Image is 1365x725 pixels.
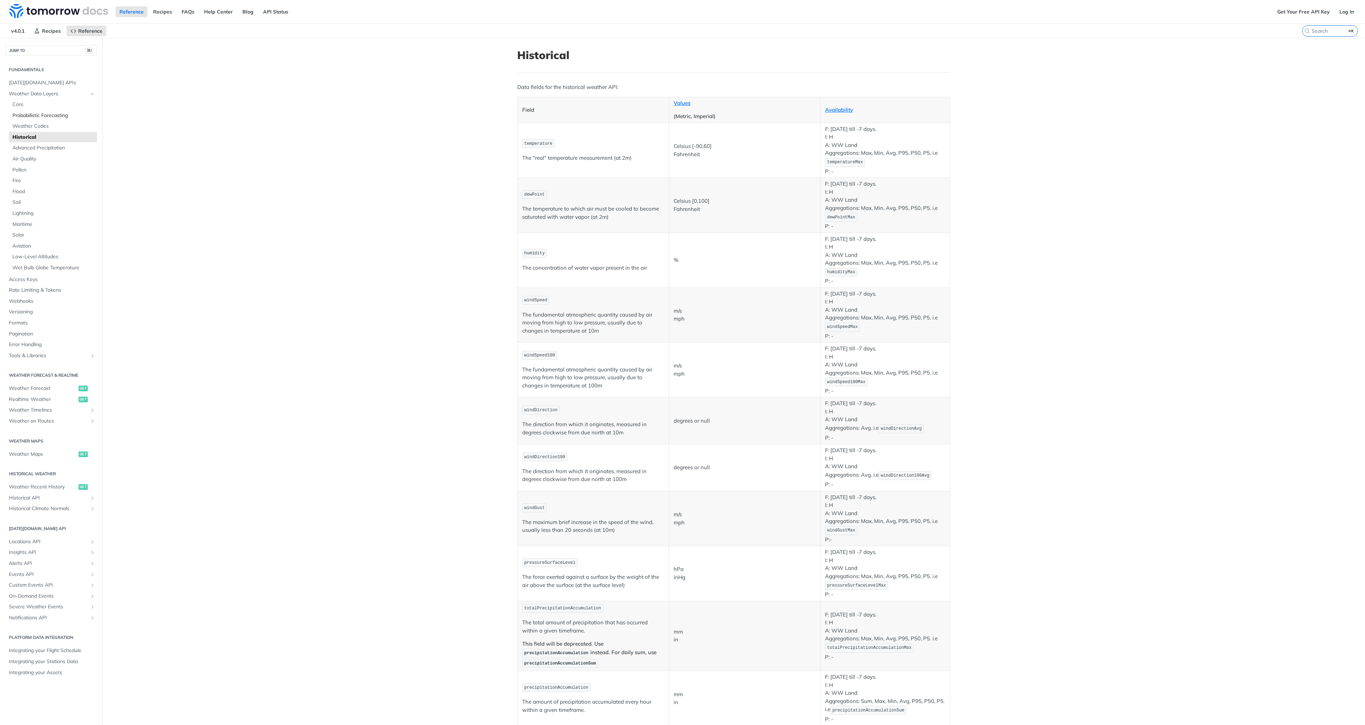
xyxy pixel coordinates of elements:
[825,106,853,113] a: Availability
[825,446,945,489] p: F: [DATE] till -7 days. I: H A: WW Land Aggregations: Avg. i.e P: -
[674,690,815,707] p: mm in
[12,123,95,130] span: Weather Codes
[79,386,88,391] span: get
[9,308,95,316] span: Versioning
[522,106,664,114] p: Field
[9,197,97,208] a: Soil
[524,661,596,666] span: precipitationAccumulationSum
[517,49,950,62] h1: Historical
[5,656,97,667] a: Integrating your Stations Data
[9,418,88,425] span: Weather on Routes
[524,192,545,197] span: dewPoint
[5,482,97,492] a: Weather Recent Historyget
[12,232,95,239] span: Solar
[5,318,97,328] a: Formats
[9,121,97,132] a: Weather Codes
[12,188,95,195] span: Flood
[79,451,88,457] span: get
[5,558,97,569] a: Alerts APIShow subpages for Alerts API
[524,506,545,510] span: windGust
[30,26,65,36] a: Recipes
[827,215,855,220] span: dewPointMax
[90,495,95,501] button: Show subpages for Historical API
[825,180,945,230] p: F: [DATE] till -7 days. I: H A: WW Land Aggregations: Max, Min, Avg, P95, P50, P5. i.e P: -
[12,199,95,206] span: Soil
[825,399,945,442] p: F: [DATE] till -7 days. I: H A: WW Land Aggregations: Avg. i.e P: -
[78,28,102,34] span: Reference
[524,141,552,146] span: temperature
[674,565,815,581] p: hPa inHg
[5,78,97,88] a: [DATE][DOMAIN_NAME] APIs
[1273,6,1334,17] a: Get Your Free API Key
[9,276,95,283] span: Access Keys
[9,603,88,610] span: Severe Weather Events
[674,100,690,106] a: Values
[5,667,97,678] a: Integrating your Assets
[79,484,88,490] span: get
[522,573,664,589] p: The force exerted against a surface by the weight of the air above the surface (at the surface le...
[9,298,95,305] span: Webhooks
[524,606,601,611] span: totalPrecipitationAccumulation
[9,483,77,491] span: Weather Recent History
[149,6,176,17] a: Recipes
[674,142,815,158] p: Celsius [-90,60] Fahrenheit
[9,287,95,294] span: Rate Limiting & Tokens
[5,634,97,641] h2: Platform DATA integration
[9,99,97,110] a: Core
[9,154,97,164] a: Air Quality
[5,307,97,317] a: Versioning
[5,525,97,532] h2: [DATE][DOMAIN_NAME] API
[9,669,95,676] span: Integrating your Assets
[5,394,97,405] a: Realtime Weatherget
[524,560,576,565] span: pressureSurfaceLevel
[5,536,97,547] a: Locations APIShow subpages for Locations API
[9,341,95,348] span: Error Handling
[90,615,95,621] button: Show subpages for Notifications API
[9,230,97,240] a: Solar
[90,593,95,599] button: Show subpages for On-Demand Events
[5,372,97,379] h2: Weather Forecast & realtime
[674,197,815,213] p: Celsius [0,100] Fahrenheit
[90,91,95,97] button: Hide subpages for Weather Data Layers
[825,548,945,598] p: F: [DATE] till -7 days. I: H A: WW Land Aggregations: Max, Min, Avg, P95, P50, P5. i.e P: -
[827,583,886,588] span: pressureSurfaceLevelMax
[524,298,547,303] span: windSpeed
[5,89,97,99] a: Weather Data LayersHide subpages for Weather Data Layers
[522,205,664,221] p: The temperature to which air must be cooled to become saturated with water vapor (at 2m)
[522,640,657,666] strong: This field will be deprecated. Use instead. For daily sum, use
[9,319,95,327] span: Formats
[674,362,815,378] p: m/s mph
[5,416,97,427] a: Weather on RoutesShow subpages for Weather on Routes
[9,330,95,338] span: Pagination
[9,186,97,197] a: Flood
[5,591,97,602] a: On-Demand EventsShow subpages for On-Demand Events
[178,6,198,17] a: FAQs
[12,253,95,260] span: Low-Level Altitudes
[12,155,95,163] span: Air Quality
[9,494,88,502] span: Historical API
[522,467,664,483] p: The direction from which it originates, measured in degrees clockwise from due north at 100m
[5,350,97,361] a: Tools & LibrariesShow subpages for Tools & Libraries
[116,6,148,17] a: Reference
[825,611,945,661] p: F: [DATE] till -7 days. I: H A: WW Land Aggregations: Max, Min, Avg, P95, P50, P5. i.e P: -
[825,290,945,340] p: F: [DATE] till -7 days. I: H A: WW Land Aggregations: Max, Min, Avg, P95, P50, P5. i.e P: -
[9,219,97,230] a: Maritime
[1304,28,1310,34] svg: Search
[825,125,945,175] p: F: [DATE] till -7 days. I: H A: WW Land Aggregations: Max, Min, Avg, P95, P50, P5. i.e P: -
[5,296,97,307] a: Webhooks
[674,256,815,264] p: %
[674,464,815,472] p: degrees or null
[825,673,945,723] p: F: [DATE] till -7 days. I: H A: WW Land Aggregations: Sum, Max, Min, Avg, P95, P50, P5. i.e P: -
[9,175,97,186] a: Fire
[524,353,555,358] span: windSpeed100
[90,572,95,577] button: Show subpages for Events API
[9,560,88,567] span: Alerts API
[9,614,88,621] span: Notifications API
[9,451,77,458] span: Weather Maps
[9,593,88,600] span: On-Demand Events
[827,324,858,329] span: windSpeedMax
[9,132,97,143] a: Historical
[9,505,88,512] span: Historical Climate Normals
[5,405,97,416] a: Weather TimelinesShow subpages for Weather Timelines
[90,418,95,424] button: Show subpages for Weather on Routes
